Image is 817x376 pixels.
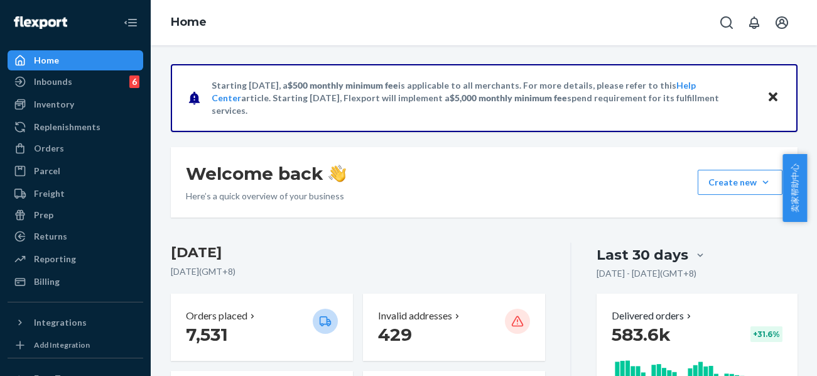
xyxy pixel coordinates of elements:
[34,253,76,265] div: Reporting
[171,15,207,29] a: Home
[171,294,353,361] button: Orders placed 7,531
[118,10,143,35] button: Close Navigation
[714,10,739,35] button: Open Search Box
[698,170,782,195] button: Create new
[378,309,452,323] p: Invalid addresses
[8,94,143,114] a: Inventory
[765,89,781,107] button: Close
[171,243,546,263] h3: [DATE]
[8,184,143,204] a: Freight
[597,245,688,265] div: Last 30 days
[186,309,247,323] p: Orders placed
[14,16,67,29] img: Flexport logo
[34,121,100,133] div: Replenishments
[597,267,696,280] p: [DATE] - [DATE] ( GMT+8 )
[8,72,143,92] a: Inbounds6
[8,50,143,70] a: Home
[8,161,143,181] a: Parcel
[34,98,74,111] div: Inventory
[8,138,143,158] a: Orders
[34,209,53,221] div: Prep
[34,187,65,200] div: Freight
[612,324,671,345] span: 583.6k
[378,324,412,345] span: 429
[34,230,67,243] div: Returns
[34,75,72,88] div: Inbounds
[450,92,567,103] span: $5,000 monthly minimum fee
[782,154,807,222] button: 卖家帮助中心
[8,205,143,225] a: Prep
[34,142,64,155] div: Orders
[212,79,755,117] p: Starting [DATE], a is applicable to all merchants. For more details, please refer to this article...
[8,312,143,333] button: Integrations
[34,165,60,177] div: Parcel
[742,10,767,35] button: Open notifications
[161,4,217,41] ol: breadcrumbs
[186,190,346,202] p: Here’s a quick overview of your business
[612,309,694,323] button: Delivered orders
[34,340,90,350] div: Add Integration
[171,265,546,278] p: [DATE] ( GMT+8 )
[750,326,782,342] div: + 31.6 %
[34,275,60,288] div: Billing
[186,324,228,345] span: 7,531
[363,294,545,361] button: Invalid addresses 429
[129,75,139,88] div: 6
[8,249,143,269] a: Reporting
[186,162,346,185] h1: Welcome back
[8,272,143,292] a: Billing
[288,80,398,91] span: $500 monthly minimum fee
[8,338,143,353] a: Add Integration
[769,10,794,35] button: Open account menu
[328,165,346,182] img: hand-wave emoji
[34,54,59,67] div: Home
[34,316,87,329] div: Integrations
[8,117,143,137] a: Replenishments
[8,226,143,246] a: Returns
